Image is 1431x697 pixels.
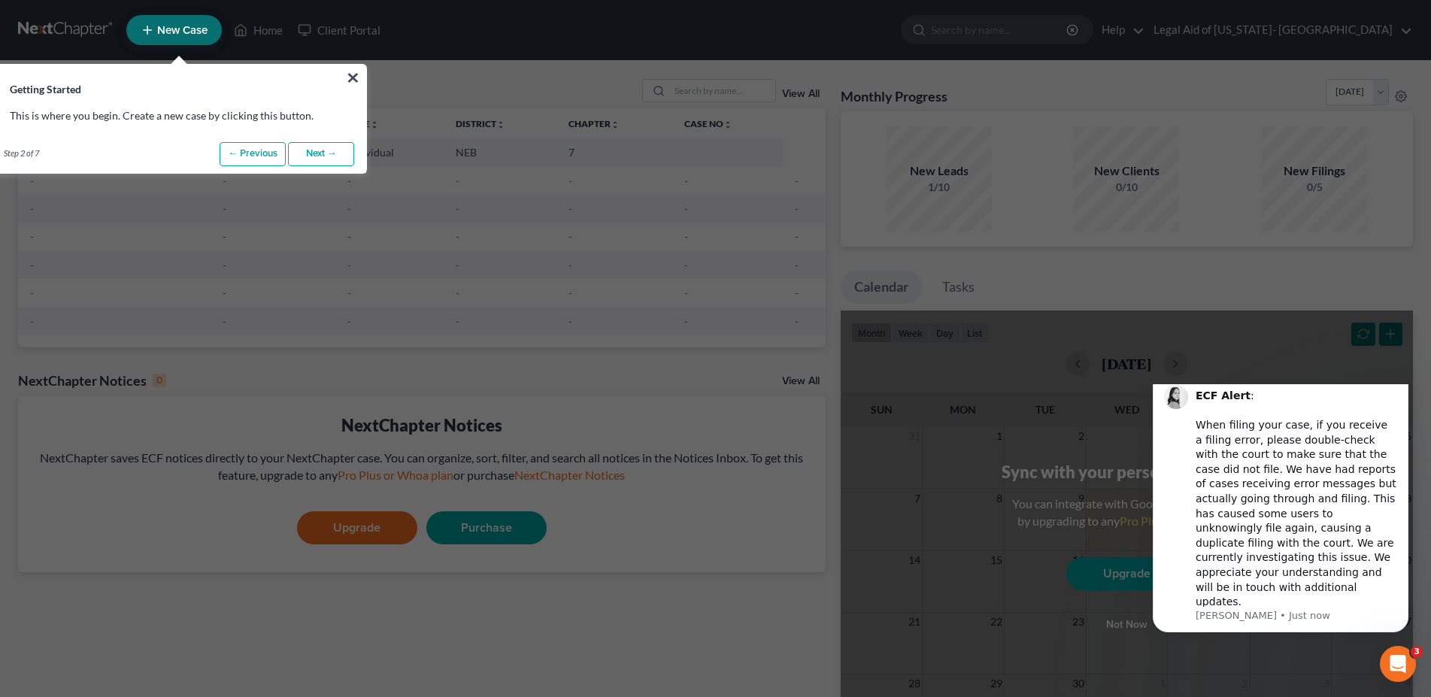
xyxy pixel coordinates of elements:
[4,147,39,159] span: Step 2 of 7
[1130,384,1431,641] iframe: Intercom notifications message
[346,65,360,89] button: ×
[220,142,286,166] a: ← Previous
[1411,646,1423,658] span: 3
[157,25,208,36] span: New Case
[288,142,354,166] a: Next →
[65,5,120,17] b: ECF Alert
[34,1,58,25] img: Profile image for Lindsey
[65,5,267,226] div: : ​ When filing your case, if you receive a filing error, please double-check with the court to m...
[10,108,348,123] p: This is where you begin. Create a new case by clicking this button.
[1380,646,1416,682] iframe: Intercom live chat
[65,225,267,238] p: Message from Lindsey, sent Just now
